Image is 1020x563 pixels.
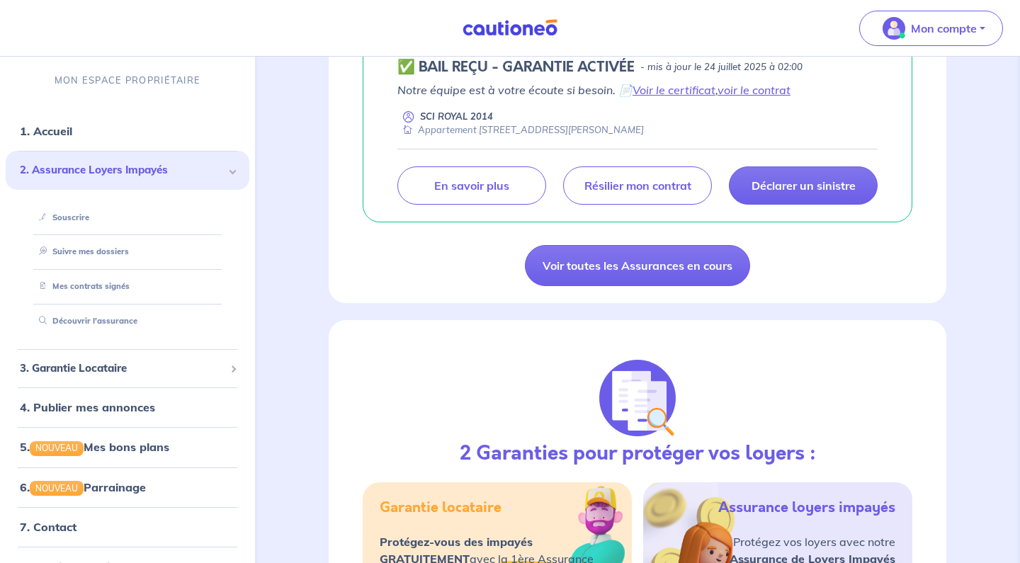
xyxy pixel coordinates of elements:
a: Suivre mes dossiers [33,246,129,256]
a: Souscrire [33,212,89,222]
div: 2. Assurance Loyers Impayés [6,151,249,190]
p: SCI ROYAL 2014 [420,110,493,123]
a: Voir le certificat [633,83,715,97]
h5: Assurance loyers impayés [718,499,895,516]
a: 1. Accueil [20,124,72,138]
div: state: CONTRACT-VALIDATED, Context: MORE-THAN-6-MONTHS,MAYBE-CERTIFICATE,ALONE,LESSOR-DOCUMENTS [397,59,878,76]
p: Mon compte [911,20,977,37]
img: illu_account_valid_menu.svg [883,17,905,40]
p: Résilier mon contrat [584,178,691,193]
div: 6.NOUVEAUParrainage [6,472,249,501]
a: voir le contrat [718,83,790,97]
a: Découvrir l'assurance [33,316,137,326]
div: Mes contrats signés [23,275,232,298]
a: Résilier mon contrat [563,166,712,205]
a: 7. Contact [20,519,76,533]
div: 3. Garantie Locataire [6,354,249,382]
div: Découvrir l'assurance [23,309,232,333]
img: Cautioneo [457,19,563,37]
p: En savoir plus [434,178,509,193]
p: Déclarer un sinistre [752,178,856,193]
p: MON ESPACE PROPRIÉTAIRE [55,74,200,87]
div: Appartement [STREET_ADDRESS][PERSON_NAME] [397,123,644,137]
h5: Garantie locataire [380,499,501,516]
p: - mis à jour le 24 juillet 2025 à 02:00 [640,60,803,74]
span: 2. Assurance Loyers Impayés [20,162,225,178]
div: 7. Contact [6,512,249,540]
h5: ✅ BAIL REÇU - GARANTIE ACTIVÉE [397,59,635,76]
button: illu_account_valid_menu.svgMon compte [859,11,1003,46]
a: 6.NOUVEAUParrainage [20,479,146,494]
a: Voir toutes les Assurances en cours [525,245,750,286]
a: 4. Publier mes annonces [20,400,155,414]
a: Mes contrats signés [33,281,130,291]
span: 3. Garantie Locataire [20,360,225,376]
div: 5.NOUVEAUMes bons plans [6,433,249,461]
p: Notre équipe est à votre écoute si besoin. 📄 , [397,81,878,98]
img: justif-loupe [599,360,676,436]
a: En savoir plus [397,166,546,205]
div: Souscrire [23,205,232,229]
div: 4. Publier mes annonces [6,393,249,421]
div: Suivre mes dossiers [23,240,232,263]
a: Déclarer un sinistre [729,166,878,205]
a: 5.NOUVEAUMes bons plans [20,440,169,454]
div: 1. Accueil [6,117,249,145]
h3: 2 Garanties pour protéger vos loyers : [460,442,816,466]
